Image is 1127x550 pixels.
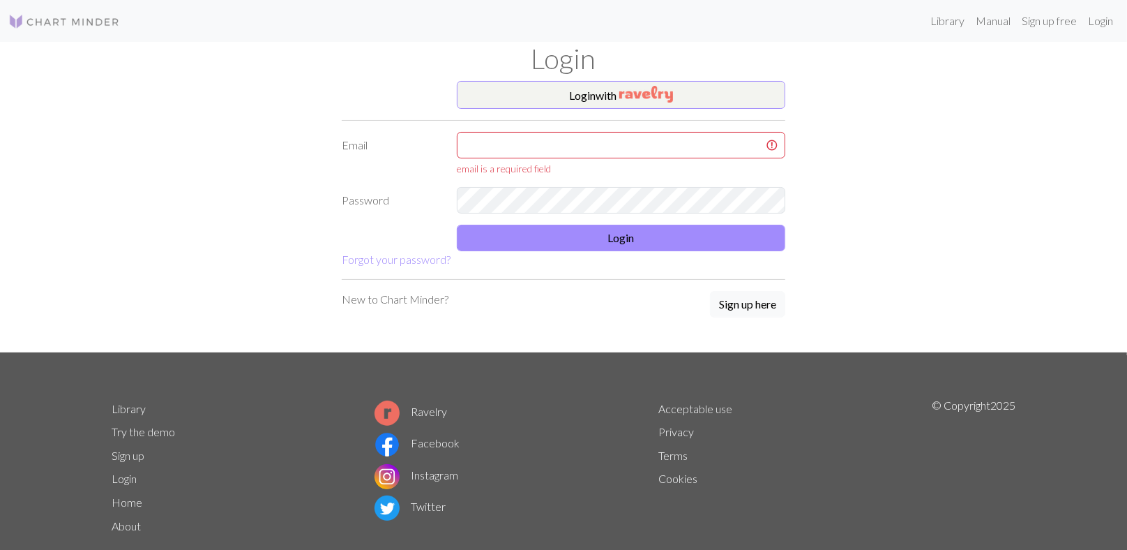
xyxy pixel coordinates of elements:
[375,464,400,489] img: Instagram logo
[375,500,446,513] a: Twitter
[710,291,785,318] button: Sign up here
[457,161,785,176] div: email is a required field
[1016,7,1082,35] a: Sign up free
[658,449,688,462] a: Terms
[658,402,732,415] a: Acceptable use
[342,291,448,308] p: New to Chart Minder?
[112,402,146,415] a: Library
[375,432,400,457] img: Facebook logo
[112,449,144,462] a: Sign up
[375,468,458,482] a: Instagram
[112,496,142,509] a: Home
[375,436,460,449] a: Facebook
[112,425,175,438] a: Try the demo
[457,81,785,109] button: Loginwith
[375,496,400,521] img: Twitter logo
[375,405,447,418] a: Ravelry
[932,397,1015,538] p: © Copyright 2025
[1082,7,1119,35] a: Login
[342,253,451,266] a: Forgot your password?
[970,7,1016,35] a: Manual
[710,291,785,319] a: Sign up here
[457,225,785,251] button: Login
[375,401,400,426] img: Ravelry logo
[333,132,448,176] label: Email
[658,425,694,438] a: Privacy
[333,187,448,214] label: Password
[103,42,1024,75] h1: Login
[112,519,141,533] a: About
[619,86,673,103] img: Ravelry
[658,472,697,485] a: Cookies
[925,7,970,35] a: Library
[112,472,137,485] a: Login
[8,13,120,30] img: Logo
